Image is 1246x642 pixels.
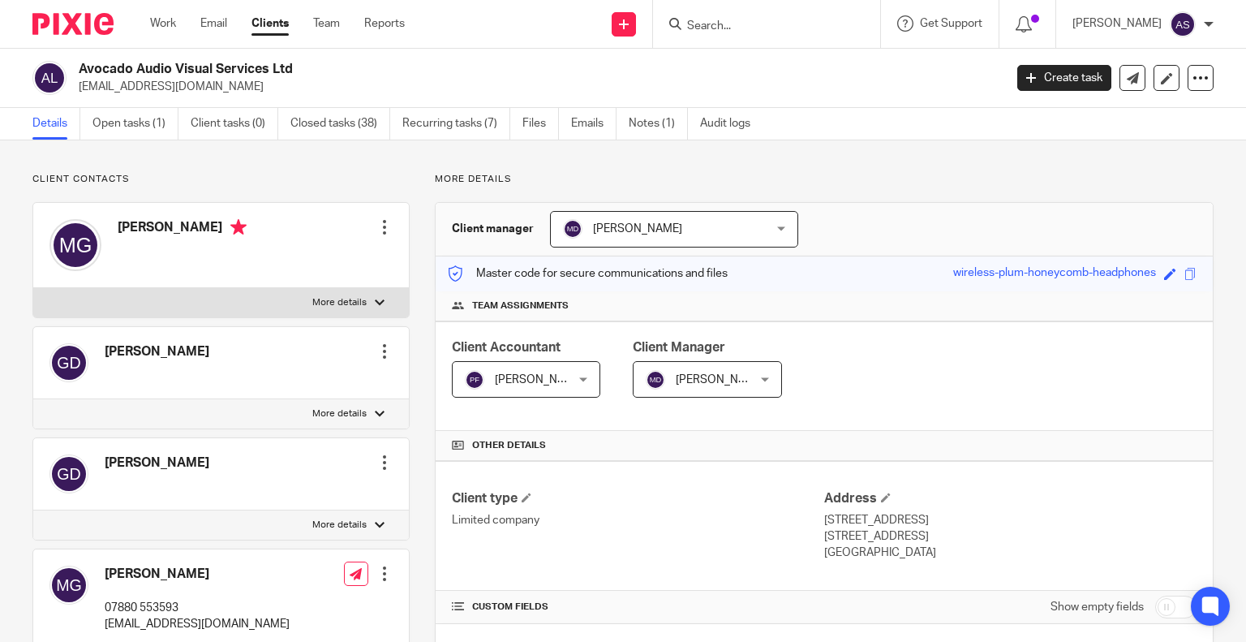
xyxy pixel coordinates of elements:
h4: [PERSON_NAME] [118,219,247,239]
h4: [PERSON_NAME] [105,566,290,583]
p: 07880 553593 [105,600,290,616]
img: svg%3E [1170,11,1196,37]
a: Reports [364,15,405,32]
img: svg%3E [465,370,484,390]
p: Master code for secure communications and files [448,265,728,282]
span: Team assignments [472,299,569,312]
a: Recurring tasks (7) [402,108,510,140]
a: Clients [251,15,289,32]
i: Primary [230,219,247,235]
a: Closed tasks (38) [290,108,390,140]
img: svg%3E [49,219,101,271]
p: [STREET_ADDRESS] [824,512,1197,528]
p: More details [312,407,367,420]
h4: [PERSON_NAME] [105,343,209,360]
span: Client Accountant [452,341,561,354]
img: Pixie [32,13,114,35]
a: Create task [1017,65,1111,91]
h4: Address [824,490,1197,507]
span: [PERSON_NAME] [495,374,584,386]
a: Team [313,15,340,32]
a: Client tasks (0) [191,108,278,140]
p: More details [312,519,367,532]
p: Limited company [452,512,824,528]
p: [GEOGRAPHIC_DATA] [824,545,1197,561]
img: svg%3E [32,61,67,95]
img: svg%3E [563,219,582,239]
p: Client contacts [32,173,410,186]
h4: CUSTOM FIELDS [452,601,824,614]
h4: Client type [452,490,824,507]
input: Search [685,19,831,34]
a: Email [200,15,227,32]
a: Files [522,108,559,140]
a: Audit logs [700,108,763,140]
a: Details [32,108,80,140]
a: Work [150,15,176,32]
h3: Client manager [452,221,534,237]
img: svg%3E [49,343,88,382]
label: Show empty fields [1051,599,1144,615]
a: Notes (1) [629,108,688,140]
span: Get Support [920,18,982,29]
span: [PERSON_NAME] [676,374,765,386]
div: wireless-plum-honeycomb-headphones [953,265,1156,283]
p: [EMAIL_ADDRESS][DOMAIN_NAME] [79,79,993,95]
h4: [PERSON_NAME] [105,455,209,472]
img: svg%3E [646,370,665,390]
p: [STREET_ADDRESS] [824,528,1197,545]
p: [EMAIL_ADDRESS][DOMAIN_NAME] [105,616,290,632]
span: Other details [472,439,546,452]
img: svg%3E [49,566,88,605]
p: More details [435,173,1214,186]
img: svg%3E [49,455,88,493]
h2: Avocado Audio Visual Services Ltd [79,61,810,78]
span: Client Manager [633,341,725,354]
p: More details [312,296,367,309]
a: Open tasks (1) [92,108,178,140]
a: Emails [571,108,617,140]
span: [PERSON_NAME] [593,223,682,235]
p: [PERSON_NAME] [1072,15,1162,32]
